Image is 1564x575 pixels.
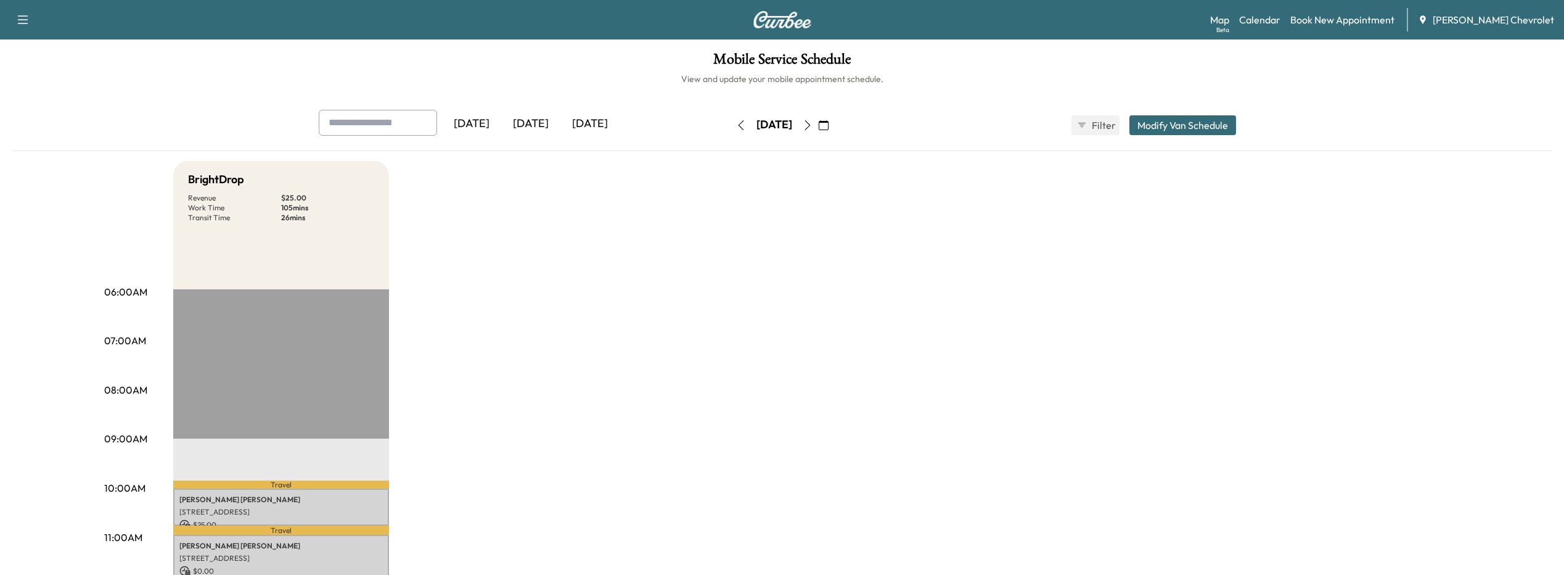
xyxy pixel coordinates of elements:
[104,481,145,495] p: 10:00AM
[104,431,147,446] p: 09:00AM
[1216,25,1229,35] div: Beta
[442,110,501,138] div: [DATE]
[281,213,374,223] p: 26 mins
[179,541,383,551] p: [PERSON_NAME] [PERSON_NAME]
[1210,12,1229,27] a: MapBeta
[104,383,147,397] p: 08:00AM
[1239,12,1280,27] a: Calendar
[1129,115,1236,135] button: Modify Van Schedule
[104,333,146,348] p: 07:00AM
[173,481,389,488] p: Travel
[281,203,374,213] p: 105 mins
[188,203,281,213] p: Work Time
[179,553,383,563] p: [STREET_ADDRESS]
[756,117,792,133] div: [DATE]
[753,11,812,28] img: Curbee Logo
[501,110,560,138] div: [DATE]
[281,193,374,203] p: $ 25.00
[12,52,1552,73] h1: Mobile Service Schedule
[1433,12,1554,27] span: [PERSON_NAME] Chevrolet
[12,73,1552,85] h6: View and update your mobile appointment schedule.
[179,495,383,505] p: [PERSON_NAME] [PERSON_NAME]
[188,213,281,223] p: Transit Time
[104,530,142,545] p: 11:00AM
[179,507,383,517] p: [STREET_ADDRESS]
[104,284,147,299] p: 06:00AM
[173,526,389,535] p: Travel
[1071,115,1120,135] button: Filter
[560,110,620,138] div: [DATE]
[188,171,244,188] h5: BrightDrop
[188,193,281,203] p: Revenue
[1092,118,1114,133] span: Filter
[179,519,383,531] p: $ 25.00
[1290,12,1394,27] a: Book New Appointment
